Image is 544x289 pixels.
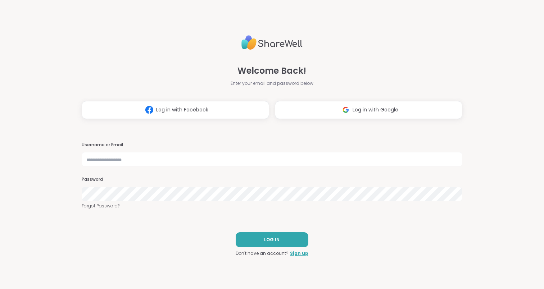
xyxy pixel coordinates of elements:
span: Log in with Google [353,106,398,114]
h3: Username or Email [82,142,462,148]
span: Enter your email and password below [231,80,313,87]
img: ShareWell Logo [241,32,303,53]
span: Welcome Back! [237,64,306,77]
a: Forgot Password? [82,203,462,209]
span: Log in with Facebook [156,106,208,114]
span: Don't have an account? [236,250,289,257]
button: Log in with Google [275,101,462,119]
img: ShareWell Logomark [339,103,353,116]
span: LOG IN [264,237,280,243]
button: Log in with Facebook [82,101,269,119]
a: Sign up [290,250,308,257]
img: ShareWell Logomark [142,103,156,116]
h3: Password [82,176,462,183]
button: LOG IN [236,232,308,247]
